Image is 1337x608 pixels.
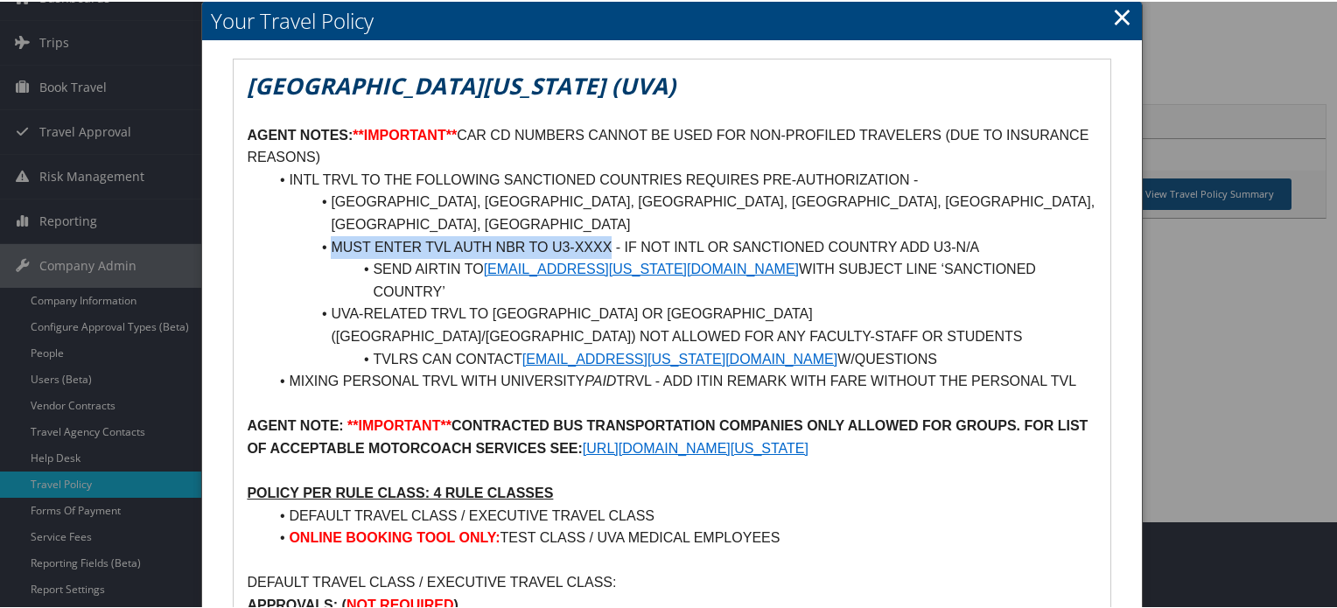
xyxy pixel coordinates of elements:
em: PAID [584,372,616,387]
strong: CONTRACTED BUS TRANSPORTATION COMPANIES ONLY ALLOWED FOR GROUPS. FOR LIST OF ACCEPTABLE MOTORCOAC... [247,416,1091,454]
li: [GEOGRAPHIC_DATA], [GEOGRAPHIC_DATA], [GEOGRAPHIC_DATA], [GEOGRAPHIC_DATA], [GEOGRAPHIC_DATA], [G... [268,189,1096,234]
li: TVLRS CAN CONTACT W/QUESTIONS [268,346,1096,369]
strong: AGENT NOTE: [247,416,343,431]
li: TEST CLASS / UVA MEDICAL EMPLOYEES [268,525,1096,548]
li: DEFAULT TRAVEL CLASS / EXECUTIVE TRAVEL CLASS [268,503,1096,526]
p: CAR CD NUMBERS CANNOT BE USED FOR NON-PROFILED TRAVELERS (DUE TO INSURANCE REASONS) [247,122,1096,167]
li: MUST ENTER TVL AUTH NBR TO U3-XXXX - IF NOT INTL OR SANCTIONED COUNTRY ADD U3-N/A [268,234,1096,257]
li: MIXING PERSONAL TRVL WITH UNIVERSITY TRVL - ADD ITIN REMARK WITH FARE WITHOUT THE PERSONAL TVL [268,368,1096,391]
em: [GEOGRAPHIC_DATA][US_STATE] (UVA) [247,68,675,100]
a: [EMAIL_ADDRESS][US_STATE][DOMAIN_NAME] [484,260,799,275]
li: SEND AIRTIN TO WITH SUBJECT LINE ‘SANCTIONED COUNTRY’ [268,256,1096,301]
li: INTL TRVL TO THE FOLLOWING SANCTIONED COUNTRIES REQUIRES PRE-AUTHORIZATION - [268,167,1096,190]
a: [EMAIL_ADDRESS][US_STATE][DOMAIN_NAME] [522,350,837,365]
a: [URL][DOMAIN_NAME][US_STATE] [583,439,808,454]
u: POLICY PER RULE CLASS: 4 RULE CLASSES [247,484,553,499]
li: UVA-RELATED TRVL TO [GEOGRAPHIC_DATA] OR [GEOGRAPHIC_DATA] ([GEOGRAPHIC_DATA]/[GEOGRAPHIC_DATA]) ... [268,301,1096,346]
p: DEFAULT TRAVEL CLASS / EXECUTIVE TRAVEL CLASS: [247,570,1096,592]
strong: AGENT NOTES: [247,126,353,141]
strong: ONLINE BOOKING TOOL ONLY: [289,528,500,543]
